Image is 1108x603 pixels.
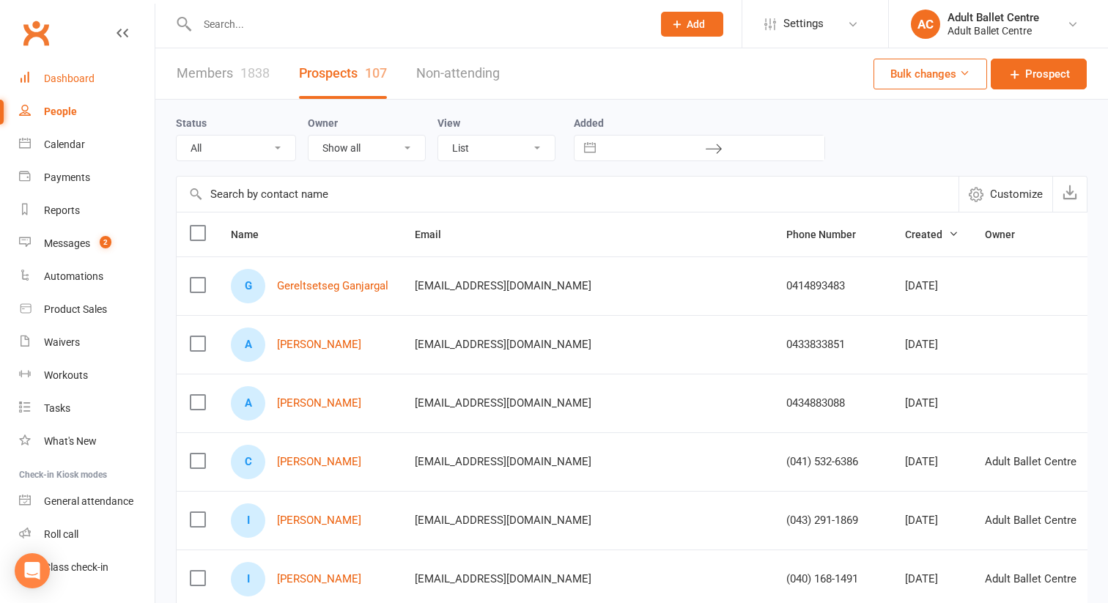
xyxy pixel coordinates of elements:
[905,573,959,585] div: [DATE]
[231,226,275,243] button: Name
[19,194,155,227] a: Reports
[44,204,80,216] div: Reports
[661,12,723,37] button: Add
[905,229,959,240] span: Created
[44,303,107,315] div: Product Sales
[959,177,1052,212] button: Customize
[44,495,133,507] div: General attendance
[277,573,361,585] a: [PERSON_NAME]
[577,136,603,160] button: Interact with the calendar and add the check-in date for your trip.
[786,456,879,468] div: (041) 532-6386
[44,561,108,573] div: Class check-in
[231,386,265,421] div: Ami
[574,117,825,129] label: Added
[231,328,265,362] div: Annie
[19,326,155,359] a: Waivers
[44,402,70,414] div: Tasks
[240,65,270,81] div: 1838
[277,280,388,292] a: Gereltsetseg Ganjargal
[176,117,207,129] label: Status
[19,260,155,293] a: Automations
[44,435,97,447] div: What's New
[19,485,155,518] a: General attendance kiosk mode
[786,514,879,527] div: (043) 291-1869
[786,573,879,585] div: (040) 168-1491
[437,117,460,129] label: View
[19,62,155,95] a: Dashboard
[44,336,80,348] div: Waivers
[44,171,90,183] div: Payments
[19,551,155,584] a: Class kiosk mode
[308,117,338,129] label: Owner
[415,565,591,593] span: [EMAIL_ADDRESS][DOMAIN_NAME]
[985,514,1076,527] div: Adult Ballet Centre
[277,514,361,527] a: [PERSON_NAME]
[1025,65,1070,83] span: Prospect
[44,138,85,150] div: Calendar
[231,503,265,538] div: Isobel
[19,425,155,458] a: What's New
[44,237,90,249] div: Messages
[19,359,155,392] a: Workouts
[415,448,591,476] span: [EMAIL_ADDRESS][DOMAIN_NAME]
[44,369,88,381] div: Workouts
[177,48,270,99] a: Members1838
[905,226,959,243] button: Created
[415,226,457,243] button: Email
[985,456,1076,468] div: Adult Ballet Centre
[948,24,1039,37] div: Adult Ballet Centre
[905,339,959,351] div: [DATE]
[231,562,265,596] div: Inez
[19,227,155,260] a: Messages 2
[911,10,940,39] div: AC
[990,185,1043,203] span: Customize
[786,339,879,351] div: 0433833851
[415,272,591,300] span: [EMAIL_ADDRESS][DOMAIN_NAME]
[905,280,959,292] div: [DATE]
[299,48,387,99] a: Prospects107
[905,514,959,527] div: [DATE]
[277,456,361,468] a: [PERSON_NAME]
[44,270,103,282] div: Automations
[277,339,361,351] a: [PERSON_NAME]
[19,161,155,194] a: Payments
[19,293,155,326] a: Product Sales
[277,397,361,410] a: [PERSON_NAME]
[365,65,387,81] div: 107
[415,389,591,417] span: [EMAIL_ADDRESS][DOMAIN_NAME]
[415,330,591,358] span: [EMAIL_ADDRESS][DOMAIN_NAME]
[786,397,879,410] div: 0434883088
[15,553,50,588] div: Open Intercom Messenger
[985,573,1076,585] div: Adult Ballet Centre
[991,59,1087,89] a: Prospect
[231,269,265,303] div: Gereltsetseg
[786,280,879,292] div: 0414893483
[783,7,824,40] span: Settings
[44,106,77,117] div: People
[985,226,1031,243] button: Owner
[177,177,959,212] input: Search by contact name
[231,445,265,479] div: Claudia
[44,528,78,540] div: Roll call
[415,506,591,534] span: [EMAIL_ADDRESS][DOMAIN_NAME]
[786,229,872,240] span: Phone Number
[416,48,500,99] a: Non-attending
[19,95,155,128] a: People
[19,128,155,161] a: Calendar
[44,73,95,84] div: Dashboard
[100,236,111,248] span: 2
[19,392,155,425] a: Tasks
[19,518,155,551] a: Roll call
[415,229,457,240] span: Email
[985,229,1031,240] span: Owner
[948,11,1039,24] div: Adult Ballet Centre
[786,226,872,243] button: Phone Number
[905,397,959,410] div: [DATE]
[687,18,705,30] span: Add
[231,229,275,240] span: Name
[874,59,987,89] button: Bulk changes
[18,15,54,51] a: Clubworx
[193,14,642,34] input: Search...
[905,456,959,468] div: [DATE]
